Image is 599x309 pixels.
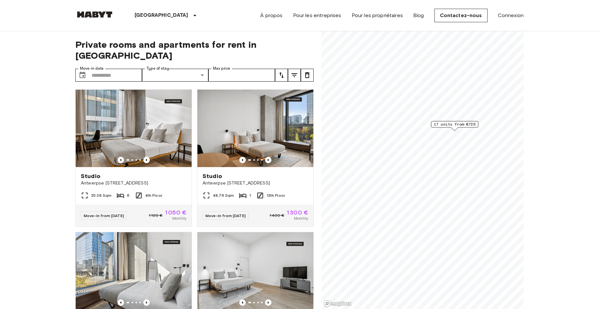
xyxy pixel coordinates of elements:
[76,90,192,167] img: Marketing picture of unit BE-23-003-012-001
[143,157,150,163] button: Previous image
[352,12,403,19] a: Pour les propriétaires
[270,213,284,218] span: 1 400 €
[275,69,288,82] button: tune
[434,9,488,22] a: Contactez-nous
[76,69,89,82] button: Choose date
[288,69,301,82] button: tune
[260,12,282,19] a: À propos
[81,172,100,180] span: Studio
[172,215,186,221] span: Monthly
[213,193,234,198] span: 48.76 Sqm
[434,121,475,127] span: 17 units from €725
[118,157,124,163] button: Previous image
[118,299,124,306] button: Previous image
[75,11,114,18] img: Habyt
[149,213,163,218] span: 1 100 €
[301,69,314,82] button: tune
[197,89,314,227] a: Marketing picture of unit BE-23-003-048-001Previous imagePrevious imageStudioAntwerpse [STREET_AD...
[197,90,313,167] img: Marketing picture of unit BE-23-003-048-001
[294,215,308,221] span: Monthly
[323,300,352,307] a: Mapbox logo
[293,12,341,19] a: Pour les entreprises
[81,180,186,186] span: Antwerpse [STREET_ADDRESS]
[265,157,271,163] button: Previous image
[91,193,111,198] span: 25.38 Sqm
[265,299,271,306] button: Previous image
[431,121,478,131] div: Map marker
[249,193,251,198] span: 1
[75,89,192,227] a: Marketing picture of unit BE-23-003-012-001Previous imagePrevious imageStudioAntwerpse [STREET_AD...
[203,180,308,186] span: Antwerpse [STREET_ADDRESS]
[239,157,246,163] button: Previous image
[84,213,124,218] span: Move-in from [DATE]
[287,210,308,215] span: 1 300 €
[498,12,524,19] a: Connexion
[147,66,169,71] label: Type of stay
[80,66,104,71] label: Move-in date
[203,172,222,180] span: Studio
[413,12,424,19] a: Blog
[165,210,186,215] span: 1 050 €
[127,193,129,198] span: 6
[143,299,150,306] button: Previous image
[205,213,246,218] span: Move-in from [DATE]
[239,299,246,306] button: Previous image
[135,12,188,19] p: [GEOGRAPHIC_DATA]
[213,66,230,71] label: Max price
[267,193,285,198] span: 12th Floor
[75,39,314,61] span: Private rooms and apartments for rent in [GEOGRAPHIC_DATA]
[145,193,162,198] span: 4th Floor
